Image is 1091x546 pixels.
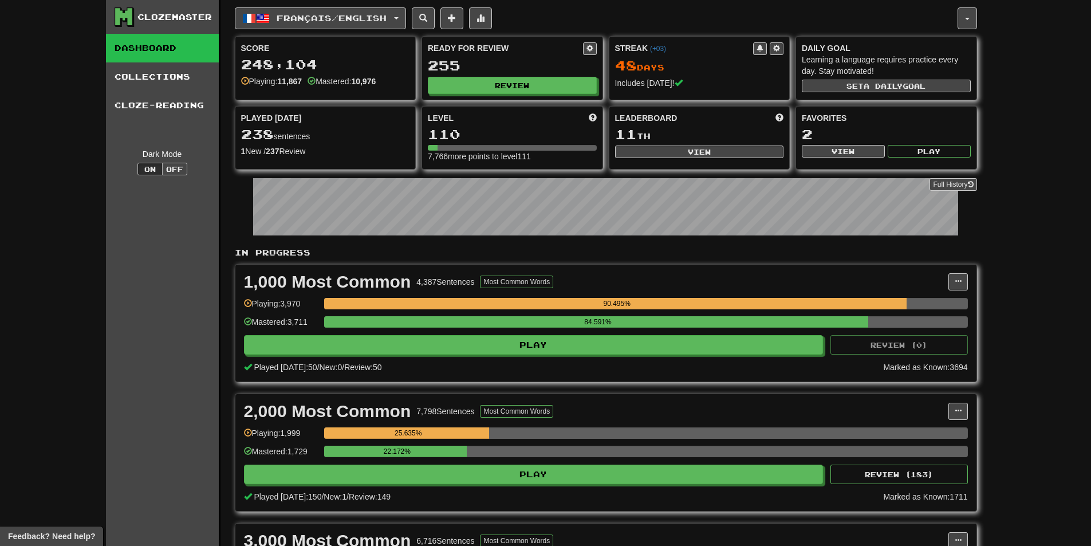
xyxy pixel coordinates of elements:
[235,247,977,258] p: In Progress
[830,465,968,484] button: Review (183)
[344,363,381,372] span: Review: 50
[802,54,971,77] div: Learning a language requires practice every day. Stay motivated!
[428,42,583,54] div: Ready for Review
[346,492,349,501] span: /
[469,7,492,29] button: More stats
[321,492,324,501] span: /
[802,145,885,158] button: View
[888,145,971,158] button: Play
[244,427,318,446] div: Playing: 1,999
[929,178,976,191] a: Full History
[241,57,410,72] div: 248,104
[324,492,346,501] span: New: 1
[162,163,187,175] button: Off
[235,7,406,29] button: Français/English
[830,335,968,355] button: Review (0)
[802,112,971,124] div: Favorites
[615,77,784,89] div: Includes [DATE]!
[802,80,971,92] button: Seta dailygoal
[864,82,903,90] span: a daily
[328,427,489,439] div: 25.635%
[241,76,302,87] div: Playing:
[328,446,467,457] div: 22.172%
[412,7,435,29] button: Search sentences
[266,147,279,156] strong: 237
[320,363,342,372] span: New: 0
[589,112,597,124] span: Score more points to level up
[244,335,824,355] button: Play
[254,363,317,372] span: Played [DATE]: 50
[241,127,410,142] div: sentences
[277,77,302,86] strong: 11,867
[802,127,971,142] div: 2
[615,112,678,124] span: Leaderboard
[615,146,784,158] button: View
[241,147,246,156] strong: 1
[137,11,212,23] div: Clozemaster
[244,298,318,317] div: Playing: 3,970
[277,13,387,23] span: Français / English
[106,62,219,91] a: Collections
[615,127,784,142] div: th
[106,34,219,62] a: Dashboard
[428,127,597,142] div: 110
[244,465,824,484] button: Play
[615,58,784,73] div: Day s
[241,42,410,54] div: Score
[428,58,597,73] div: 255
[775,112,783,124] span: This week in points, UTC
[244,403,411,420] div: 2,000 Most Common
[342,363,344,372] span: /
[317,363,320,372] span: /
[615,42,754,54] div: Streak
[241,112,302,124] span: Played [DATE]
[416,406,474,417] div: 7,798 Sentences
[137,163,163,175] button: On
[106,91,219,120] a: Cloze-Reading
[428,151,597,162] div: 7,766 more points to level 111
[615,57,637,73] span: 48
[802,42,971,54] div: Daily Goal
[480,405,553,418] button: Most Common Words
[244,316,318,335] div: Mastered: 3,711
[244,446,318,465] div: Mastered: 1,729
[244,273,411,290] div: 1,000 Most Common
[328,298,907,309] div: 90.495%
[615,126,637,142] span: 11
[650,45,666,53] a: (+03)
[328,316,869,328] div: 84.591%
[349,492,391,501] span: Review: 149
[883,491,967,502] div: Marked as Known: 1711
[416,276,474,288] div: 4,387 Sentences
[883,362,967,373] div: Marked as Known: 3694
[308,76,376,87] div: Mastered:
[428,112,454,124] span: Level
[480,276,553,288] button: Most Common Words
[8,531,95,542] span: Open feedback widget
[115,148,210,160] div: Dark Mode
[241,146,410,157] div: New / Review
[428,77,597,94] button: Review
[440,7,463,29] button: Add sentence to collection
[241,126,274,142] span: 238
[351,77,376,86] strong: 10,976
[254,492,321,501] span: Played [DATE]: 150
